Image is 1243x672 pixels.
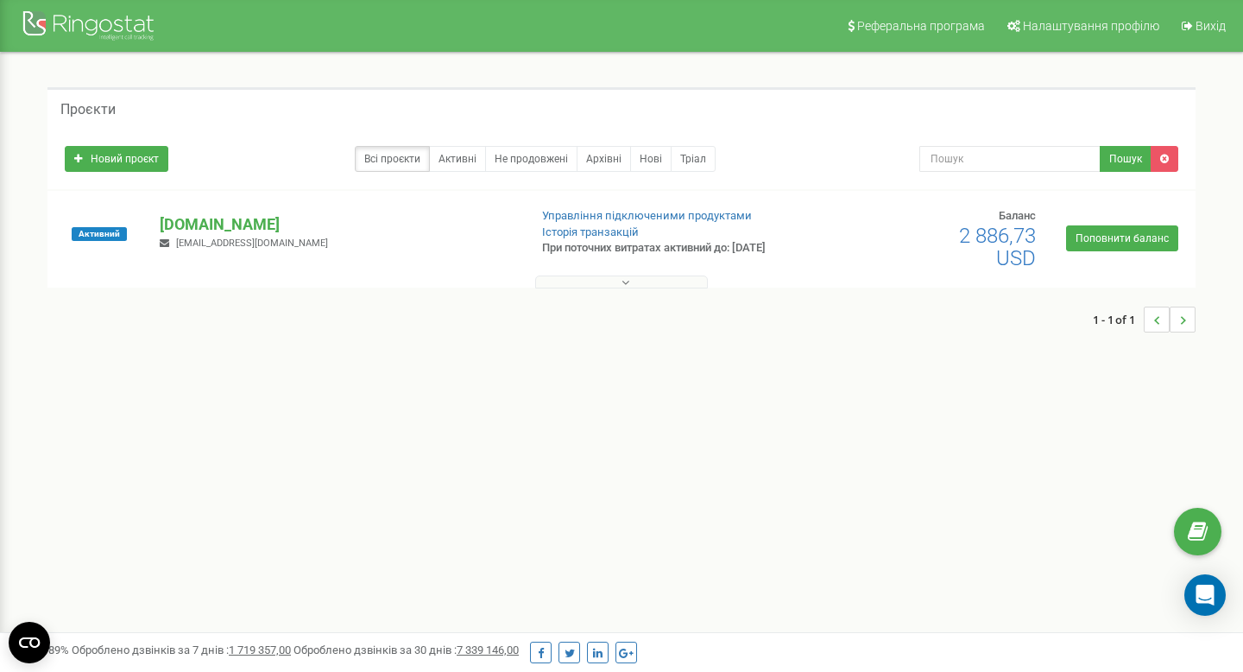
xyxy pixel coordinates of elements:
h5: Проєкти [60,102,116,117]
a: Новий проєкт [65,146,168,172]
span: 2 886,73 USD [959,224,1036,270]
p: [DOMAIN_NAME] [160,213,514,236]
span: Активний [72,227,127,241]
span: Налаштування профілю [1023,19,1159,33]
button: Open CMP widget [9,622,50,663]
a: Поповнити баланс [1066,225,1178,251]
span: [EMAIL_ADDRESS][DOMAIN_NAME] [176,238,328,249]
u: 7 339 146,00 [457,643,519,656]
u: 1 719 357,00 [229,643,291,656]
span: 1 - 1 of 1 [1093,307,1144,333]
p: При поточних витратах активний до: [DATE] [542,240,801,257]
a: Не продовжені [485,146,577,172]
a: Управління підключеними продуктами [542,209,752,222]
span: Вихід [1196,19,1226,33]
span: Оброблено дзвінків за 7 днів : [72,643,291,656]
a: Тріал [671,146,716,172]
input: Пошук [919,146,1101,172]
button: Пошук [1100,146,1152,172]
a: Всі проєкти [355,146,430,172]
a: Історія транзакцій [542,225,639,238]
a: Активні [429,146,486,172]
span: Баланс [999,209,1036,222]
a: Архівні [577,146,631,172]
span: Реферальна програма [857,19,985,33]
nav: ... [1093,289,1196,350]
a: Нові [630,146,672,172]
div: Open Intercom Messenger [1184,574,1226,616]
span: Оброблено дзвінків за 30 днів : [293,643,519,656]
